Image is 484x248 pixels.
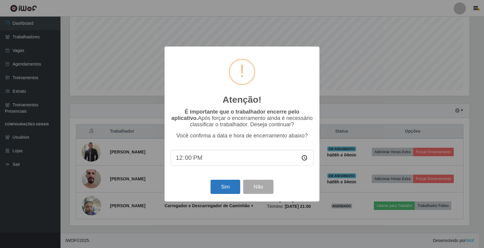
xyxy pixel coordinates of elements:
[171,133,313,139] p: Você confirma a data e hora de encerramento abaixo?
[171,109,299,121] b: É importante que o trabalhador encerre pelo aplicativo.
[223,94,261,105] h2: Atenção!
[243,180,273,194] button: Não
[171,109,313,128] p: Após forçar o encerramento ainda é necessário classificar o trabalhador. Deseja continuar?
[211,180,240,194] button: Sim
